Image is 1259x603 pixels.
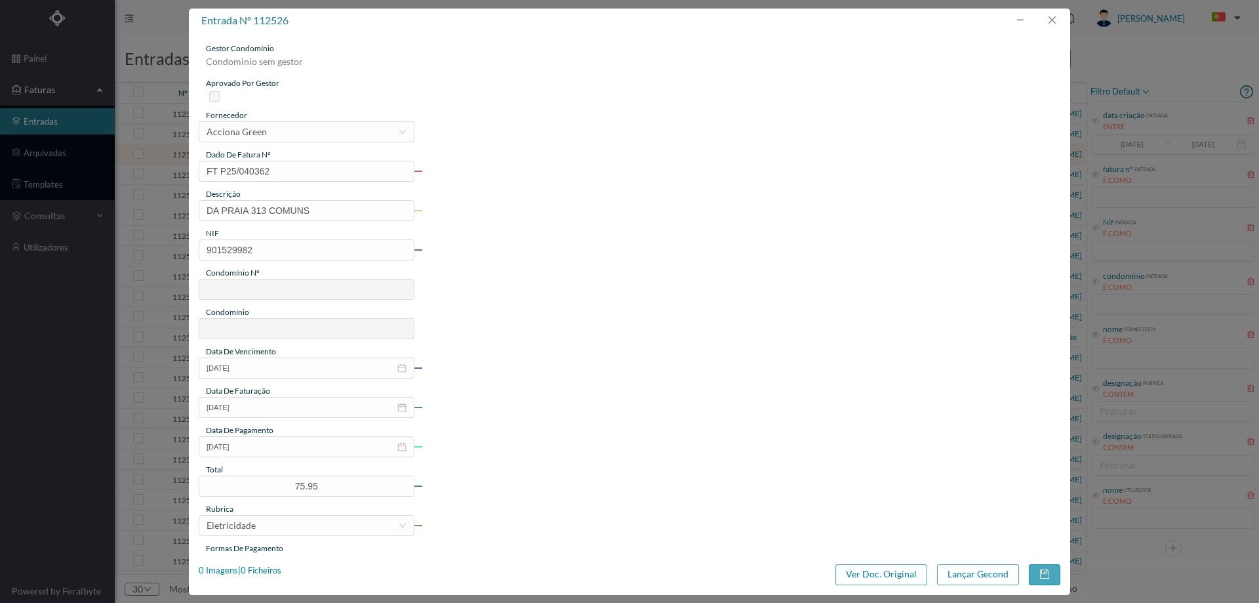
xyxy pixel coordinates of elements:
[397,442,407,451] i: icon: calendar
[207,122,267,142] div: Acciona Green
[201,14,289,26] span: entrada nº 112526
[397,364,407,373] i: icon: calendar
[207,516,256,535] div: Eletricidade
[206,189,241,199] span: descrição
[835,564,927,585] button: Ver Doc. Original
[206,465,223,474] span: total
[1201,7,1246,28] button: PT
[206,504,233,514] span: rubrica
[206,386,270,396] span: data de faturação
[206,110,247,120] span: fornecedor
[206,78,279,88] span: aprovado por gestor
[206,307,249,317] span: condomínio
[937,564,1019,585] button: Lançar Gecond
[206,268,260,278] span: condomínio nº
[206,228,219,238] span: NIF
[397,403,407,412] i: icon: calendar
[206,543,283,553] span: Formas de Pagamento
[199,54,414,77] div: Condominio sem gestor
[399,128,407,136] i: icon: down
[206,43,274,53] span: gestor condomínio
[199,564,281,577] div: 0 Imagens | 0 Ficheiros
[399,522,407,530] i: icon: down
[206,346,276,356] span: data de vencimento
[206,425,273,435] span: data de pagamento
[206,150,271,159] span: dado de fatura nº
